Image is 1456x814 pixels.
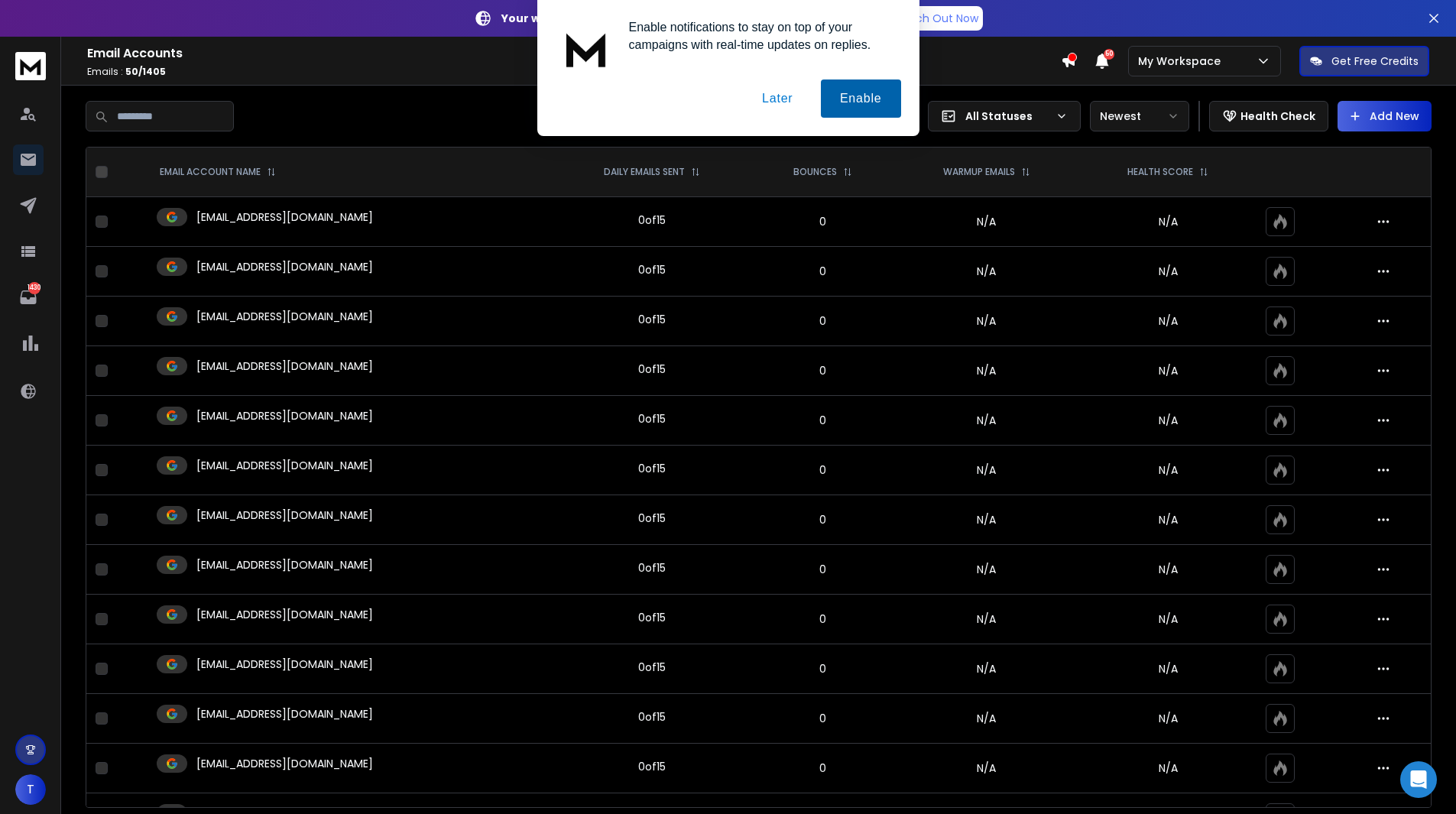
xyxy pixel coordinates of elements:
[893,247,1080,297] td: N/A
[196,557,373,572] p: [EMAIL_ADDRESS][DOMAIN_NAME]
[793,166,837,178] p: BOUNCES
[638,759,666,774] div: 0 of 15
[893,396,1080,446] td: N/A
[1089,313,1247,329] p: N/A
[196,706,373,722] p: [EMAIL_ADDRESS][DOMAIN_NAME]
[763,711,884,726] p: 0
[196,209,373,225] p: [EMAIL_ADDRESS][DOMAIN_NAME]
[763,512,884,527] p: 0
[638,709,666,725] div: 0 of 15
[763,611,884,627] p: 0
[763,760,884,776] p: 0
[196,309,373,324] p: [EMAIL_ADDRESS][DOMAIN_NAME]
[604,166,685,178] p: DAILY EMAILS SENT
[617,18,901,54] div: Enable notifications to stay on top of your campaigns with real-time updates on replies.
[763,363,884,378] p: 0
[893,346,1080,396] td: N/A
[1400,761,1437,798] div: Open Intercom Messenger
[893,446,1080,495] td: N/A
[763,313,884,329] p: 0
[638,411,666,426] div: 0 of 15
[1089,711,1247,726] p: N/A
[160,166,276,178] div: EMAIL ACCOUNT NAME
[196,408,373,423] p: [EMAIL_ADDRESS][DOMAIN_NAME]
[638,212,666,228] div: 0 of 15
[638,660,666,675] div: 0 of 15
[1089,363,1247,378] p: N/A
[1089,760,1247,776] p: N/A
[13,282,44,313] a: 1430
[196,508,373,523] p: [EMAIL_ADDRESS][DOMAIN_NAME]
[638,560,666,576] div: 0 of 15
[638,511,666,526] div: 0 of 15
[821,79,901,118] button: Enable
[196,458,373,473] p: [EMAIL_ADDRESS][DOMAIN_NAME]
[893,595,1080,644] td: N/A
[763,413,884,428] p: 0
[1089,512,1247,527] p: N/A
[763,462,884,478] p: 0
[638,610,666,625] div: 0 of 15
[1127,166,1193,178] p: HEALTH SCORE
[743,79,812,118] button: Later
[1089,264,1247,279] p: N/A
[196,259,373,274] p: [EMAIL_ADDRESS][DOMAIN_NAME]
[893,744,1080,793] td: N/A
[1089,562,1247,577] p: N/A
[893,644,1080,694] td: N/A
[638,262,666,277] div: 0 of 15
[196,358,373,374] p: [EMAIL_ADDRESS][DOMAIN_NAME]
[1089,611,1247,627] p: N/A
[638,312,666,327] div: 0 of 15
[1089,462,1247,478] p: N/A
[196,756,373,771] p: [EMAIL_ADDRESS][DOMAIN_NAME]
[893,495,1080,545] td: N/A
[763,214,884,229] p: 0
[28,282,41,294] p: 1430
[638,461,666,476] div: 0 of 15
[893,197,1080,247] td: N/A
[196,607,373,622] p: [EMAIL_ADDRESS][DOMAIN_NAME]
[943,166,1015,178] p: WARMUP EMAILS
[1089,413,1247,428] p: N/A
[196,657,373,672] p: [EMAIL_ADDRESS][DOMAIN_NAME]
[1089,214,1247,229] p: N/A
[893,297,1080,346] td: N/A
[15,774,46,805] button: T
[763,661,884,676] p: 0
[556,18,617,79] img: notification icon
[1089,661,1247,676] p: N/A
[638,362,666,377] div: 0 of 15
[763,562,884,577] p: 0
[893,694,1080,744] td: N/A
[893,545,1080,595] td: N/A
[763,264,884,279] p: 0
